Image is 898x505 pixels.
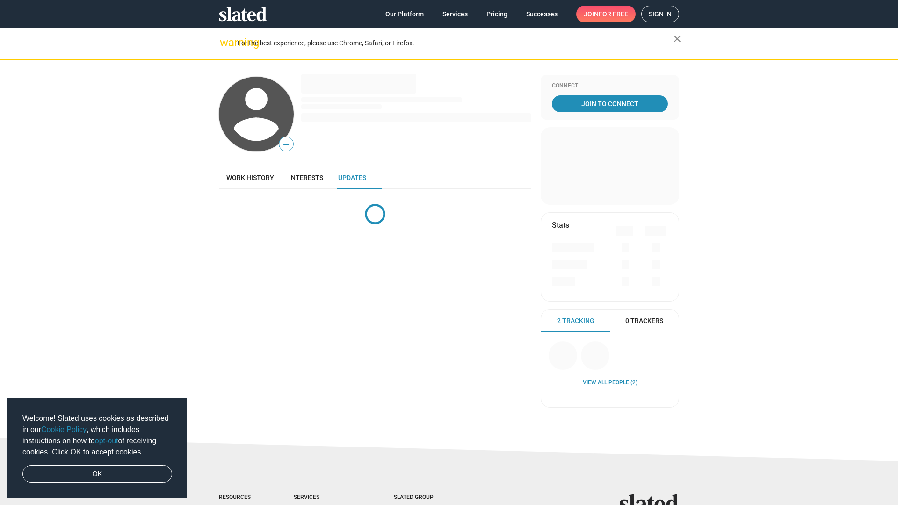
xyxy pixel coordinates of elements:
[584,6,628,22] span: Join
[95,437,118,445] a: opt-out
[41,426,87,433] a: Cookie Policy
[394,494,457,501] div: Slated Group
[282,166,331,189] a: Interests
[279,138,293,151] span: —
[576,6,636,22] a: Joinfor free
[220,37,231,48] mat-icon: warning
[583,379,637,387] a: View all People (2)
[486,6,507,22] span: Pricing
[557,317,594,325] span: 2 Tracking
[479,6,515,22] a: Pricing
[238,37,673,50] div: For the best experience, please use Chrome, Safari, or Firefox.
[526,6,558,22] span: Successes
[442,6,468,22] span: Services
[294,494,356,501] div: Services
[435,6,475,22] a: Services
[219,166,282,189] a: Work history
[289,174,323,181] span: Interests
[519,6,565,22] a: Successes
[552,82,668,90] div: Connect
[649,6,672,22] span: Sign in
[599,6,628,22] span: for free
[554,95,666,112] span: Join To Connect
[552,95,668,112] a: Join To Connect
[672,33,683,44] mat-icon: close
[625,317,663,325] span: 0 Trackers
[641,6,679,22] a: Sign in
[378,6,431,22] a: Our Platform
[226,174,274,181] span: Work history
[7,398,187,498] div: cookieconsent
[552,220,569,230] mat-card-title: Stats
[22,413,172,458] span: Welcome! Slated uses cookies as described in our , which includes instructions on how to of recei...
[385,6,424,22] span: Our Platform
[331,166,374,189] a: Updates
[22,465,172,483] a: dismiss cookie message
[338,174,366,181] span: Updates
[219,494,256,501] div: Resources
